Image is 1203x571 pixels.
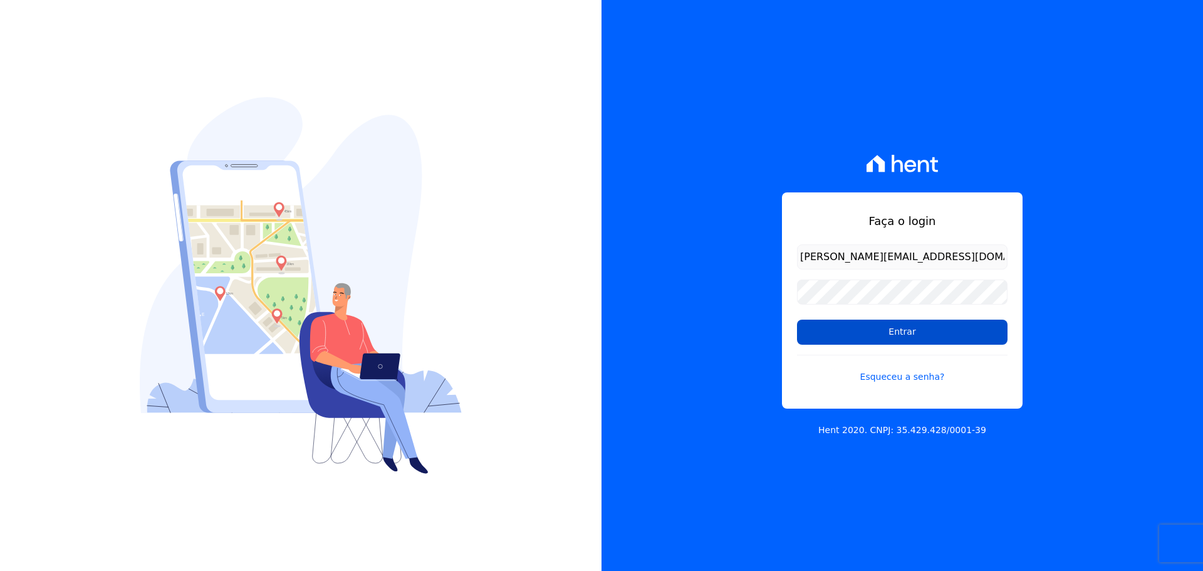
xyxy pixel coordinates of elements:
img: Login [140,97,462,474]
input: Email [797,244,1008,270]
input: Entrar [797,320,1008,345]
a: Esqueceu a senha? [797,355,1008,384]
h1: Faça o login [797,212,1008,229]
p: Hent 2020. CNPJ: 35.429.428/0001-39 [818,424,986,437]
